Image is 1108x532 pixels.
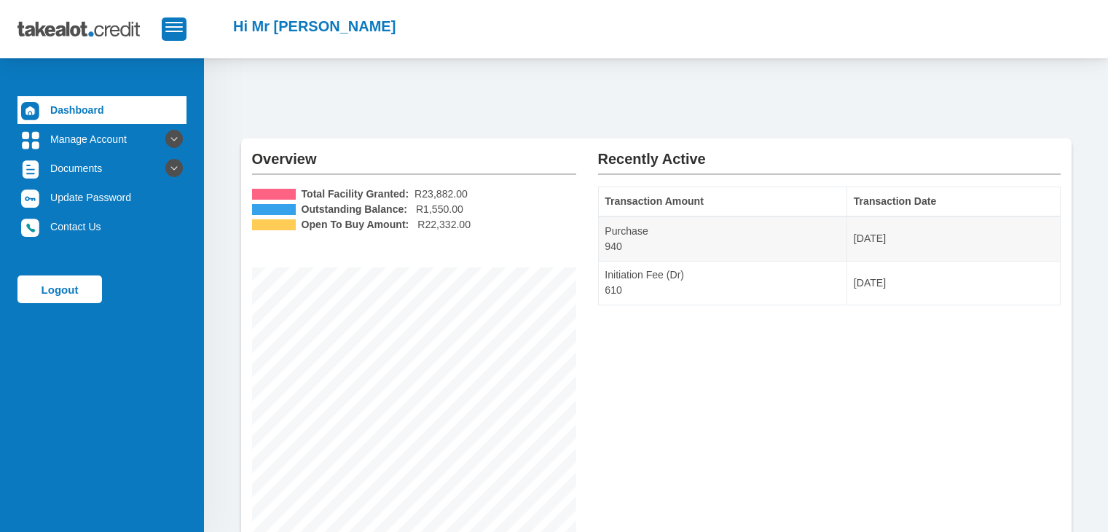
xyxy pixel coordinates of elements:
[17,213,186,240] a: Contact Us
[416,202,463,217] span: R1,550.00
[414,187,468,202] span: R23,882.00
[302,217,409,232] b: Open To Buy Amount:
[417,217,471,232] span: R22,332.00
[17,11,162,47] img: takealot_credit_logo.svg
[17,96,186,124] a: Dashboard
[17,275,102,303] a: Logout
[598,261,847,305] td: Initiation Fee (Dr) 610
[17,184,186,211] a: Update Password
[252,138,576,168] h2: Overview
[598,187,847,216] th: Transaction Amount
[847,216,1061,261] td: [DATE]
[233,17,396,35] h2: Hi Mr [PERSON_NAME]
[302,187,409,202] b: Total Facility Granted:
[302,202,408,217] b: Outstanding Balance:
[847,261,1061,305] td: [DATE]
[17,125,186,153] a: Manage Account
[598,138,1061,168] h2: Recently Active
[598,216,847,261] td: Purchase 940
[847,187,1061,216] th: Transaction Date
[17,154,186,182] a: Documents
